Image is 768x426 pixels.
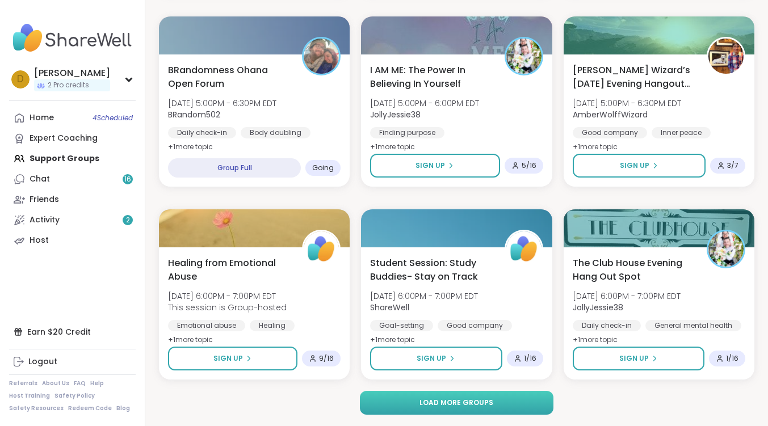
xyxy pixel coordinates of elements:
span: [PERSON_NAME] Wizard’s [DATE] Evening Hangout Den 🐺🪄 [573,64,694,91]
span: [DATE] 6:00PM - 7:00PM EDT [370,290,478,302]
a: Home4Scheduled [9,108,136,128]
span: 1 / 16 [524,354,536,363]
a: Help [90,379,104,387]
span: Sign Up [416,161,445,171]
a: Safety Policy [54,392,95,400]
span: 2 [126,216,130,225]
div: [PERSON_NAME] [34,67,110,79]
span: 16 [124,175,131,184]
div: Daily check-in [168,127,236,138]
a: Host [9,230,136,251]
b: BRandom502 [168,109,220,120]
img: JollyJessie38 [708,231,744,267]
span: Healing from Emotional Abuse [168,256,289,284]
b: ShareWell [370,302,409,313]
img: AmberWolffWizard [708,39,744,74]
span: [DATE] 5:00PM - 6:30PM EDT [168,98,276,109]
a: Safety Resources [9,404,64,412]
div: Logout [28,356,57,368]
button: Sign Up [573,154,706,178]
div: General mental health [645,320,741,331]
div: Chat [30,174,50,185]
span: I AM ME: The Power In Believing In Yourself [370,64,492,91]
div: Inner peace [652,127,711,138]
button: Sign Up [370,154,500,178]
b: JollyJessie38 [370,109,421,120]
div: Good company [438,320,512,331]
img: ShareWell [506,231,542,267]
a: Chat16 [9,169,136,189]
span: D [17,72,24,87]
img: ShareWell Nav Logo [9,18,136,58]
a: Expert Coaching [9,128,136,149]
b: JollyJessie38 [573,302,623,313]
img: BRandom502 [304,39,339,74]
a: Host Training [9,392,50,400]
span: [DATE] 5:00PM - 6:00PM EDT [370,98,479,109]
span: BRandomness Ohana Open Forum [168,64,289,91]
div: Friends [30,194,59,205]
span: 2 Pro credits [48,81,89,90]
span: Sign Up [417,353,446,364]
span: [DATE] 5:00PM - 6:30PM EDT [573,98,681,109]
span: The Club House Evening Hang Out Spot [573,256,694,284]
div: Daily check-in [573,320,641,331]
span: [DATE] 6:00PM - 7:00PM EDT [168,290,287,302]
span: Load more groups [419,398,493,408]
div: Earn $20 Credit [9,322,136,342]
b: AmberWolffWizard [573,109,648,120]
div: Activity [30,214,60,226]
span: Sign Up [620,161,649,171]
span: 5 / 16 [522,161,536,170]
div: Group Full [168,158,301,178]
div: Expert Coaching [30,133,98,144]
span: 4 Scheduled [93,113,133,123]
button: Sign Up [370,347,502,370]
span: Sign Up [213,353,243,364]
a: Friends [9,189,136,210]
div: Good company [573,127,647,138]
a: Redeem Code [68,404,112,412]
span: 1 / 16 [726,354,738,363]
a: Logout [9,352,136,372]
a: About Us [42,379,69,387]
button: Load more groups [360,391,554,415]
span: Student Session: Study Buddies- Stay on Track [370,256,492,284]
span: This session is Group-hosted [168,302,287,313]
div: Host [30,235,49,246]
div: Body doubling [241,127,310,138]
img: JollyJessie38 [506,39,542,74]
button: Sign Up [168,347,297,370]
span: [DATE] 6:00PM - 7:00PM EDT [573,290,681,302]
span: Sign Up [619,353,649,364]
div: Healing [250,320,295,331]
div: Goal-setting [370,320,433,331]
a: Blog [116,404,130,412]
span: 9 / 16 [319,354,334,363]
a: Activity2 [9,210,136,230]
div: Home [30,112,54,124]
span: 3 / 7 [727,161,738,170]
button: Sign Up [573,347,704,370]
span: Going [312,163,334,172]
div: Emotional abuse [168,320,245,331]
div: Finding purpose [370,127,444,138]
a: FAQ [74,379,86,387]
img: ShareWell [304,231,339,267]
a: Referrals [9,379,37,387]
